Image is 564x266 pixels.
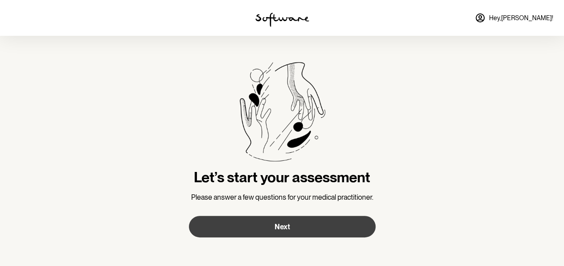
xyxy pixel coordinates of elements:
img: Software treatment bottle [239,62,325,162]
img: software logo [255,13,309,27]
button: Next [189,216,376,237]
p: Please answer a few questions for your medical practitioner. [189,193,376,202]
span: Hey, [PERSON_NAME] ! [489,14,553,22]
span: Next [275,223,290,231]
a: Hey,[PERSON_NAME]! [469,7,559,29]
h3: Let’s start your assessment [189,169,376,186]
